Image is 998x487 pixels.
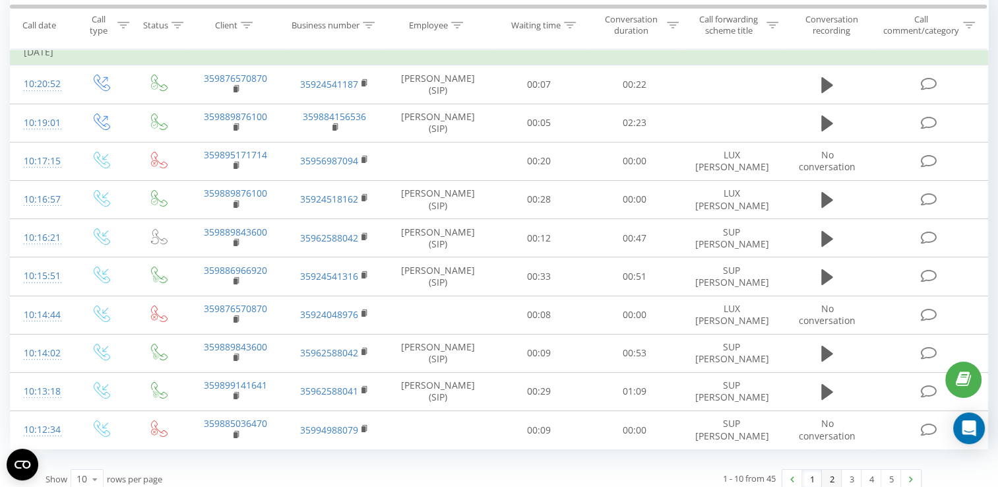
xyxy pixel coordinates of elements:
[682,257,781,296] td: SUP [PERSON_NAME]
[694,14,763,36] div: Call forwarding scheme title
[799,302,856,327] span: No conversation
[385,257,491,296] td: [PERSON_NAME] (SIP)
[300,308,358,321] a: 35924048976
[586,180,682,218] td: 00:00
[586,257,682,296] td: 00:51
[491,334,587,372] td: 00:09
[24,187,58,212] div: 10:16:57
[511,19,561,30] div: Waiting time
[24,341,58,366] div: 10:14:02
[24,417,58,443] div: 10:12:34
[300,270,358,282] a: 35924541316
[300,232,358,244] a: 35962588042
[491,65,587,104] td: 00:07
[204,110,267,123] a: 359889876100
[491,219,587,257] td: 00:12
[883,14,960,36] div: Call comment/category
[7,449,38,480] button: Open CMP widget
[409,19,448,30] div: Employee
[682,372,781,410] td: SUP [PERSON_NAME]
[799,417,856,441] span: No conversation
[682,334,781,372] td: SUP [PERSON_NAME]
[586,219,682,257] td: 00:47
[204,148,267,161] a: 359895171714
[24,302,58,328] div: 10:14:44
[303,110,366,123] a: 359884156536
[586,296,682,334] td: 00:00
[598,14,664,36] div: Conversation duration
[204,187,267,199] a: 359889876100
[215,19,237,30] div: Client
[204,72,267,84] a: 359876570870
[24,225,58,251] div: 10:16:21
[586,142,682,180] td: 00:00
[385,104,491,142] td: [PERSON_NAME] (SIP)
[723,472,776,485] div: 1 - 10 from 45
[586,372,682,410] td: 01:09
[143,19,168,30] div: Status
[300,346,358,359] a: 35962588042
[204,226,267,238] a: 359889843600
[22,19,56,30] div: Call date
[107,473,162,485] span: rows per page
[24,148,58,174] div: 10:17:15
[300,424,358,436] a: 35994988079
[682,142,781,180] td: LUX [PERSON_NAME]
[204,341,267,353] a: 359889843600
[292,19,359,30] div: Business number
[682,219,781,257] td: SUP [PERSON_NAME]
[24,379,58,405] div: 10:13:18
[491,257,587,296] td: 00:33
[491,296,587,334] td: 00:08
[586,104,682,142] td: 02:23
[204,302,267,315] a: 359876570870
[24,263,58,289] div: 10:15:51
[953,412,985,444] div: Open Intercom Messenger
[300,385,358,397] a: 35962588041
[24,110,58,136] div: 10:19:01
[385,65,491,104] td: [PERSON_NAME] (SIP)
[300,193,358,205] a: 35924518162
[491,372,587,410] td: 00:29
[24,71,58,97] div: 10:20:52
[204,264,267,276] a: 359886966920
[799,148,856,173] span: No conversation
[491,104,587,142] td: 00:05
[385,372,491,410] td: [PERSON_NAME] (SIP)
[204,379,267,391] a: 359899141641
[682,180,781,218] td: LUX [PERSON_NAME]
[300,78,358,90] a: 35924541187
[682,411,781,449] td: SUP [PERSON_NAME]
[586,334,682,372] td: 00:53
[77,472,87,486] div: 10
[385,219,491,257] td: [PERSON_NAME] (SIP)
[491,411,587,449] td: 00:09
[491,180,587,218] td: 00:28
[491,142,587,180] td: 00:20
[682,296,781,334] td: LUX [PERSON_NAME]
[385,334,491,372] td: [PERSON_NAME] (SIP)
[586,411,682,449] td: 00:00
[204,417,267,430] a: 359885036470
[794,14,870,36] div: Conversation recording
[300,154,358,167] a: 35956987094
[586,65,682,104] td: 00:22
[46,473,67,485] span: Show
[83,14,114,36] div: Call type
[385,180,491,218] td: [PERSON_NAME] (SIP)
[11,39,988,65] td: [DATE]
